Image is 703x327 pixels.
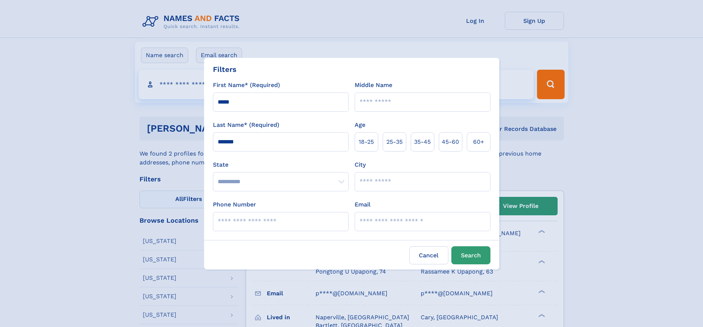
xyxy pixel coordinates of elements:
label: Phone Number [213,200,256,209]
label: Middle Name [355,81,392,90]
label: Age [355,121,365,129]
div: Filters [213,64,237,75]
span: 35‑45 [414,138,431,146]
label: Cancel [409,246,448,264]
span: 60+ [473,138,484,146]
button: Search [451,246,490,264]
span: 18‑25 [359,138,374,146]
span: 45‑60 [442,138,459,146]
label: First Name* (Required) [213,81,280,90]
label: Email [355,200,371,209]
label: City [355,160,366,169]
label: Last Name* (Required) [213,121,279,129]
label: State [213,160,349,169]
span: 25‑35 [386,138,403,146]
